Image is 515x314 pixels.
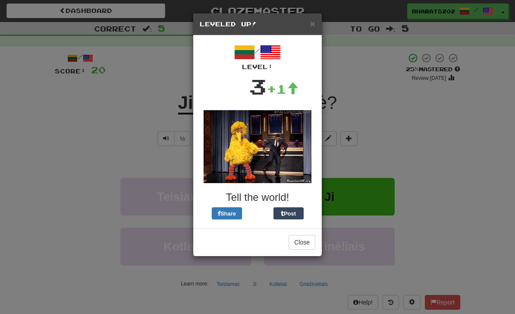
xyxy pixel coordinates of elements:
button: Post [273,207,304,219]
iframe: X Post Button [242,207,273,219]
h5: Leveled Up! [200,20,315,29]
button: Close [310,19,315,28]
span: × [310,19,315,29]
button: Share [212,207,242,219]
div: / [200,42,315,71]
img: big-bird-dfe9672fae860091fcf6a06443af7cad9ede96569e196c6f5e6e39cc9ba8cdde.gif [204,110,311,183]
div: Level: [200,63,315,71]
h3: Tell the world! [200,192,315,203]
div: 3 [249,71,267,101]
div: +1 [267,80,298,98]
button: Close [289,235,315,250]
